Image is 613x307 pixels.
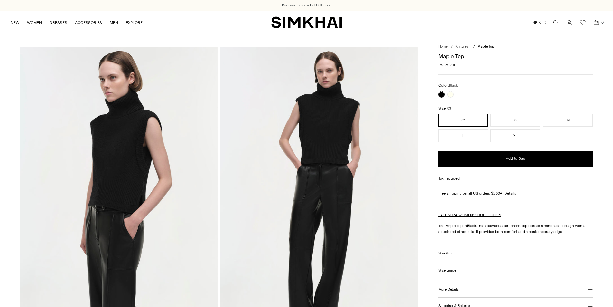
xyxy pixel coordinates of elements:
button: XL [490,129,540,142]
nav: breadcrumbs [438,44,593,50]
a: Open cart modal [590,16,603,29]
div: / [473,44,475,50]
span: 0 [599,19,605,25]
a: Details [504,190,516,196]
div: Tax included. [438,176,593,181]
button: XS [438,114,488,127]
a: Go to the account page [563,16,576,29]
button: L [438,129,488,142]
button: Size & Fit [438,245,593,262]
div: Free shipping on all US orders $200+ [438,190,593,196]
button: S [490,114,540,127]
a: Wishlist [576,16,589,29]
span: Maple Top [478,44,494,49]
span: Add to Bag [506,156,525,161]
a: EXPLORE [126,15,143,30]
button: M [543,114,593,127]
button: More Details [438,281,593,298]
a: Size guide [438,267,456,273]
button: INR ₹ [531,15,547,30]
label: Size: [438,105,451,111]
a: FALL 2024 WOMEN'S COLLECTION [438,213,501,217]
a: Home [438,44,448,49]
h3: Size & Fit [438,251,454,255]
a: Discover the new Fall Collection [282,3,331,8]
strong: Black. [467,224,477,228]
span: Black [449,83,458,88]
button: Add to Bag [438,151,593,167]
h3: More Details [438,287,459,292]
a: WOMEN [27,15,42,30]
h1: Maple Top [438,53,593,59]
span: XS [447,106,451,110]
a: MEN [110,15,118,30]
a: NEW [11,15,19,30]
a: DRESSES [50,15,67,30]
a: Knitwear [455,44,470,49]
div: / [451,44,453,50]
a: Open search modal [549,16,562,29]
a: SIMKHAI [271,16,342,29]
p: The Maple Top in This sleeveless turtleneck top boasts a minimalist design with a structured silh... [438,223,593,235]
span: Rs. 29,700 [438,62,456,68]
label: Color: [438,82,458,89]
a: ACCESSORIES [75,15,102,30]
